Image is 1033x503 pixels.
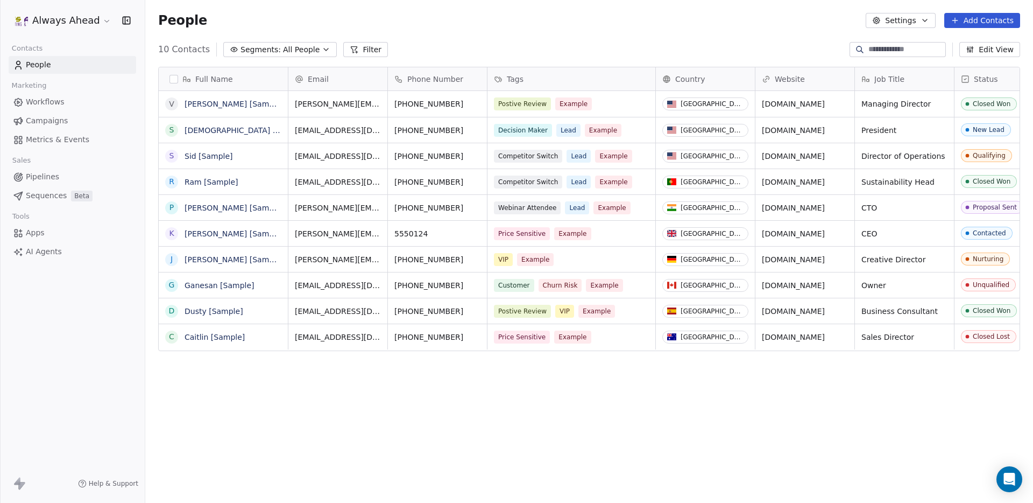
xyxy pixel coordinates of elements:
a: [DOMAIN_NAME] [762,281,825,290]
span: Example [586,279,622,292]
span: Example [595,150,632,163]
span: Example [555,97,592,110]
span: Postive Review [494,305,551,318]
a: Help & Support [78,479,138,488]
a: Metrics & Events [9,131,136,149]
span: Pipelines [26,171,59,183]
span: [EMAIL_ADDRESS][DOMAIN_NAME] [295,280,381,291]
span: Example [578,305,615,318]
div: P [169,202,174,213]
span: CTO [861,202,947,213]
a: SequencesBeta [9,187,136,205]
span: Email [308,74,329,85]
div: Tags [487,67,655,90]
button: Add Contacts [944,13,1020,28]
div: Nurturing [973,255,1003,263]
span: Owner [861,280,947,291]
div: [GEOGRAPHIC_DATA] [681,100,744,108]
div: [GEOGRAPHIC_DATA] [681,127,744,134]
span: [PERSON_NAME][EMAIL_ADDRESS][DOMAIN_NAME] [295,202,381,213]
span: AI Agents [26,246,62,257]
span: Help & Support [89,479,138,488]
span: [EMAIL_ADDRESS][DOMAIN_NAME] [295,177,381,187]
span: Website [775,74,805,85]
div: Closed Won [973,100,1010,108]
span: Sales Director [861,332,947,343]
a: [DOMAIN_NAME] [762,152,825,160]
div: V [169,99,174,110]
div: Proposal Sent [973,204,1017,211]
div: G [169,280,175,291]
a: Apps [9,224,136,242]
span: Price Sensitive [494,331,550,344]
span: Creative Director [861,254,947,265]
a: [DOMAIN_NAME] [762,333,825,341]
img: ALWAYSAHEAD_kleur.png [15,14,28,27]
a: Ram [Sample] [185,178,238,186]
span: [PHONE_NUMBER] [394,280,480,291]
div: [GEOGRAPHIC_DATA] [681,178,744,186]
div: Closed Won [973,307,1010,315]
div: D [169,305,175,317]
span: [PHONE_NUMBER] [394,177,480,187]
span: Competitor Switch [494,150,562,163]
span: Customer [494,279,534,292]
div: [GEOGRAPHIC_DATA] [681,230,744,237]
span: [PERSON_NAME][EMAIL_ADDRESS][DOMAIN_NAME] [295,254,381,265]
span: President [861,125,947,136]
button: Edit View [959,42,1020,57]
a: Sid [Sample] [185,152,233,160]
span: VIP [555,305,574,318]
div: S [169,124,174,136]
button: Always Ahead [13,11,114,30]
div: S [169,150,174,162]
div: [GEOGRAPHIC_DATA] [681,256,744,263]
span: Example [595,176,632,188]
div: [GEOGRAPHIC_DATA] [681,333,744,341]
div: Job Title [855,67,954,90]
a: Caitlin [Sample] [185,333,245,341]
span: Sequences [26,190,67,201]
button: Settings [866,13,935,28]
span: Campaigns [26,115,68,127]
span: Workflows [26,96,65,108]
span: [EMAIL_ADDRESS][DOMAIN_NAME] [295,125,381,136]
span: [PHONE_NUMBER] [394,202,480,213]
span: Director of Operations [861,151,947,162]
a: [PERSON_NAME] [Sample] [185,229,284,238]
span: Decision Maker [494,124,552,137]
span: Postive Review [494,97,551,110]
span: [PERSON_NAME][EMAIL_ADDRESS][DOMAIN_NAME] [295,99,381,109]
div: grid [159,91,288,484]
div: Closed Won [973,178,1010,185]
span: Example [554,331,591,344]
span: People [158,12,207,29]
span: Job Title [874,74,904,85]
span: Status [974,74,998,85]
a: People [9,56,136,74]
div: Country [656,67,755,90]
div: [GEOGRAPHIC_DATA] [681,282,744,289]
button: Filter [343,42,388,57]
span: Example [593,201,630,214]
span: Metrics & Events [26,134,89,145]
div: Email [288,67,387,90]
span: [PERSON_NAME][EMAIL_ADDRESS][DOMAIN_NAME] [295,228,381,239]
div: J [171,254,173,265]
div: Website [755,67,854,90]
div: Open Intercom Messenger [996,466,1022,492]
span: Tags [507,74,523,85]
span: Example [554,227,591,240]
a: [DOMAIN_NAME] [762,204,825,212]
div: Qualifying [973,152,1006,159]
span: Lead [567,150,591,163]
span: Apps [26,227,45,239]
a: Dusty [Sample] [185,307,243,316]
a: [PERSON_NAME] [Sample] [185,100,284,108]
a: [DOMAIN_NAME] [762,126,825,135]
span: [PHONE_NUMBER] [394,125,480,136]
span: [PHONE_NUMBER] [394,306,480,317]
span: 10 Contacts [158,43,210,56]
span: Example [517,253,554,266]
div: C [169,331,174,343]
